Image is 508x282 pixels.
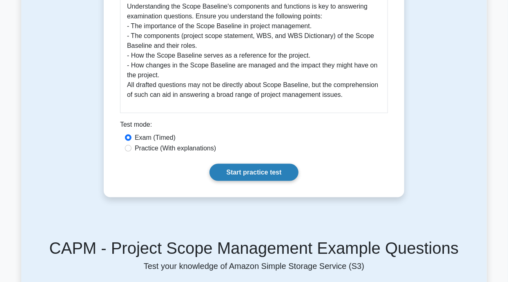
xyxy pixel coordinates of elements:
[135,143,216,153] label: Practice (With explanations)
[120,120,388,133] div: Test mode:
[31,262,477,271] p: Test your knowledge of Amazon Simple Storage Service (S3)
[209,164,298,181] a: Start practice test
[31,239,477,258] h5: CAPM - Project Scope Management Example Questions
[135,133,176,143] label: Exam (Timed)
